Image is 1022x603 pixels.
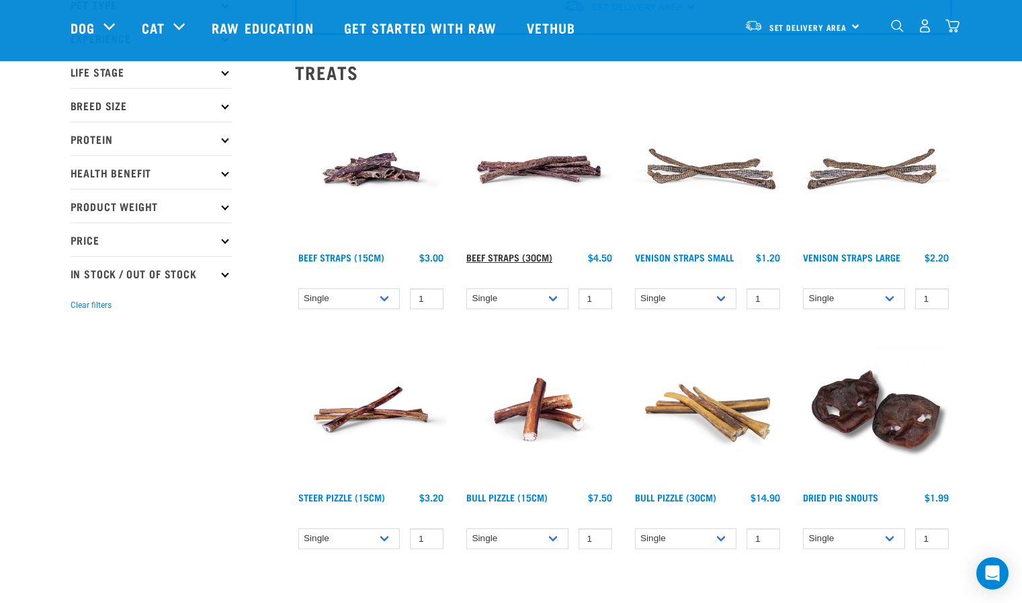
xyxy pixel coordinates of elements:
[71,256,232,290] p: In Stock / Out Of Stock
[925,492,949,503] div: $1.99
[466,255,552,259] a: Beef Straps (30cm)
[747,288,780,309] input: 1
[298,495,385,499] a: Steer Pizzle (15cm)
[747,528,780,549] input: 1
[513,1,593,54] a: Vethub
[71,54,232,88] p: Life Stage
[976,557,1009,590] div: Open Intercom Messenger
[915,528,949,549] input: 1
[945,19,960,33] img: home-icon@2x.png
[635,495,716,499] a: Bull Pizzle (30cm)
[71,223,232,256] p: Price
[769,25,847,30] span: Set Delivery Area
[71,17,95,38] a: Dog
[295,93,448,246] img: Raw Essentials Beef Straps 15cm 6 Pack
[756,252,780,263] div: $1.20
[198,1,330,54] a: Raw Education
[632,93,784,246] img: Venison Straps
[295,333,448,486] img: Raw Essentials Steer Pizzle 15cm
[71,299,112,311] button: Clear filters
[410,288,443,309] input: 1
[579,528,612,549] input: 1
[419,252,443,263] div: $3.00
[71,88,232,122] p: Breed Size
[295,62,952,83] h2: Treats
[463,333,615,486] img: Bull Pizzle
[579,288,612,309] input: 1
[588,252,612,263] div: $4.50
[632,333,784,486] img: Bull Pizzle 30cm for Dogs
[803,255,900,259] a: Venison Straps Large
[635,255,734,259] a: Venison Straps Small
[588,492,612,503] div: $7.50
[925,252,949,263] div: $2.20
[298,255,384,259] a: Beef Straps (15cm)
[744,19,763,32] img: van-moving.png
[463,93,615,246] img: Raw Essentials Beef Straps 6 Pack
[800,93,952,246] img: Stack of 3 Venison Straps Treats for Pets
[466,495,548,499] a: Bull Pizzle (15cm)
[803,495,878,499] a: Dried Pig Snouts
[918,19,932,33] img: user.png
[751,492,780,503] div: $14.90
[419,492,443,503] div: $3.20
[71,189,232,223] p: Product Weight
[142,17,165,38] a: Cat
[71,155,232,189] p: Health Benefit
[410,528,443,549] input: 1
[800,333,952,486] img: IMG 9990
[915,288,949,309] input: 1
[891,19,904,32] img: home-icon-1@2x.png
[71,122,232,155] p: Protein
[331,1,513,54] a: Get started with Raw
